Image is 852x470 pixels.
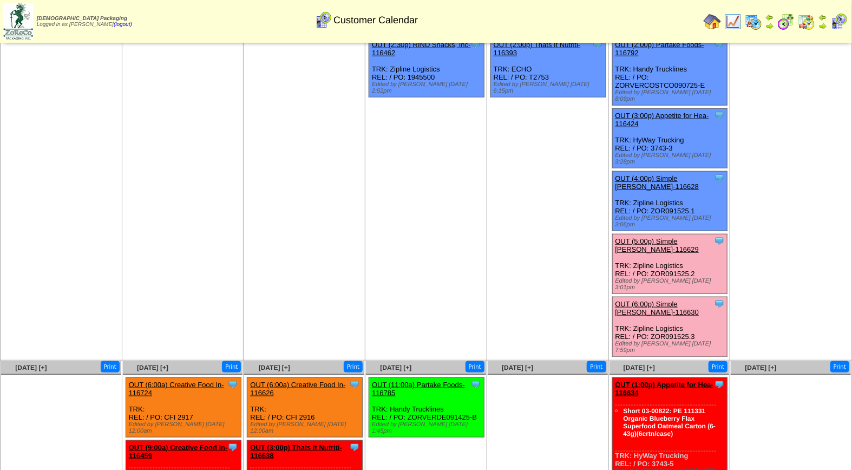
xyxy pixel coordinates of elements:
img: Tooltip [227,442,238,453]
div: Edited by [PERSON_NAME] [DATE] 7:59pm [615,341,728,354]
div: Edited by [PERSON_NAME] [DATE] 12:00am [250,421,362,434]
button: Print [222,361,241,373]
a: OUT (6:00a) Creative Food In-116724 [129,381,224,397]
a: [DATE] [+] [380,364,411,371]
div: Edited by [PERSON_NAME] [DATE] 3:01pm [615,278,728,291]
div: Edited by [PERSON_NAME] [DATE] 8:09pm [615,89,728,102]
button: Print [709,361,728,373]
a: [DATE] [+] [502,364,533,371]
img: arrowleft.gif [818,13,827,22]
button: Print [830,361,849,373]
img: Tooltip [714,236,725,246]
div: TRK: HyWay Trucking REL: / PO: 3743-3 [612,109,728,168]
img: arrowright.gif [818,22,827,30]
a: OUT (1:00p) Appetite for Hea-116634 [615,381,714,397]
button: Print [466,361,484,373]
a: OUT (11:00a) Partake Foods-116785 [372,381,465,397]
a: (logout) [114,22,132,28]
div: TRK: Zipline Logistics REL: / PO: ZOR091525.1 [612,172,728,231]
a: OUT (5:00p) Simple [PERSON_NAME]-116629 [615,237,699,253]
div: TRK: Zipline Logistics REL: / PO: 1945500 [369,38,484,97]
div: Edited by [PERSON_NAME] [DATE] 6:15pm [494,81,606,94]
img: Tooltip [349,379,360,390]
img: home.gif [704,13,721,30]
a: OUT (6:00a) Creative Food In-116626 [250,381,345,397]
a: OUT (2:30p) RIND Snacks, Inc-116462 [372,41,471,57]
img: arrowleft.gif [765,13,774,22]
div: TRK: REL: / PO: CFI 2916 [247,378,363,438]
div: Edited by [PERSON_NAME] [DATE] 3:28pm [615,152,728,165]
div: TRK: Handy Trucklines REL: / PO: ZORVERDE091425-B [369,378,484,438]
img: calendarinout.gif [798,13,815,30]
a: [DATE] [+] [624,364,655,371]
img: zoroco-logo-small.webp [3,3,33,40]
a: OUT (9:00a) Creative Food In-116459 [129,443,228,460]
img: Tooltip [714,110,725,121]
div: TRK: REL: / PO: CFI 2917 [126,378,241,438]
a: [DATE] [+] [137,364,168,371]
img: calendarcustomer.gif [314,11,332,29]
img: Tooltip [349,442,360,453]
a: [DATE] [+] [259,364,290,371]
span: Logged in as [PERSON_NAME] [37,16,132,28]
img: Tooltip [714,298,725,309]
div: TRK: Zipline Logistics REL: / PO: ZOR091525.3 [612,297,728,357]
div: TRK: ECHO REL: / PO: T2753 [490,38,606,97]
a: OUT (2:00p) Thats It Nutriti-116393 [494,41,581,57]
div: Edited by [PERSON_NAME] [DATE] 12:00am [129,421,241,434]
img: Tooltip [714,173,725,184]
a: OUT (3:00p) Thats It Nutriti-116638 [250,443,342,460]
div: TRK: Zipline Logistics REL: / PO: ZOR091525.2 [612,234,728,294]
a: OUT (6:00p) Simple [PERSON_NAME]-116630 [615,300,699,316]
img: arrowright.gif [765,22,774,30]
div: Edited by [PERSON_NAME] [DATE] 3:06pm [615,215,728,228]
div: Edited by [PERSON_NAME] [DATE] 2:52pm [372,81,484,94]
img: Tooltip [227,379,238,390]
button: Print [587,361,606,373]
img: calendarblend.gif [777,13,795,30]
img: calendarprod.gif [745,13,762,30]
img: Tooltip [470,379,481,390]
a: OUT (2:00p) Partake Foods-116792 [615,41,705,57]
span: [DEMOGRAPHIC_DATA] Packaging [37,16,127,22]
img: Tooltip [714,379,725,390]
img: calendarcustomer.gif [830,13,848,30]
img: line_graph.gif [724,13,742,30]
span: Customer Calendar [333,15,418,26]
div: TRK: Handy Trucklines REL: / PO: ZORVERCOSTCO090725-E [612,38,728,106]
a: OUT (3:00p) Appetite for Hea-116424 [615,112,709,128]
a: OUT (4:00p) Simple [PERSON_NAME]-116628 [615,174,699,191]
div: Edited by [PERSON_NAME] [DATE] 1:45pm [372,421,484,434]
button: Print [344,361,363,373]
a: [DATE] [+] [15,364,47,371]
a: [DATE] [+] [745,364,777,371]
button: Print [101,361,120,373]
a: Short 03-00822: PE 111331 Organic Blueberry Flax Superfood Oatmeal Carton (6-43g)(6crtn/case) [624,407,716,438]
